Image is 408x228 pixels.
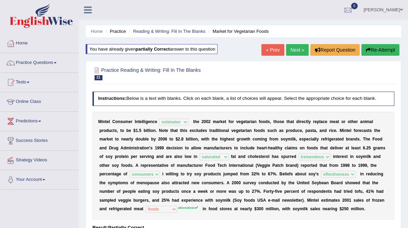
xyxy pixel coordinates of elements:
b: k [220,119,223,124]
a: Tests [0,73,78,90]
b: t [164,128,166,133]
b: 8 [181,137,184,142]
b: e [314,119,317,124]
b: n [254,119,257,124]
b: e [282,119,284,124]
b: t [246,137,248,142]
b: C [112,119,115,124]
b: e [197,119,199,124]
b: s [268,119,270,124]
b: d [214,128,217,133]
b: . [180,137,181,142]
b: l [142,119,143,124]
b: n [344,128,347,133]
b: . [336,128,337,133]
b: d [200,128,202,133]
b: e [155,119,157,124]
b: e [348,128,350,133]
b: i [149,128,150,133]
b: t [212,137,213,142]
b: g [237,137,239,142]
a: Next » [286,44,309,56]
b: h [195,119,197,124]
b: o [162,128,164,133]
b: d [135,137,138,142]
span: 0 [351,3,358,9]
b: r [344,119,346,124]
b: p [99,128,102,133]
b: b [126,128,129,133]
b: o [263,119,265,124]
a: « Prev [261,44,284,56]
b: e [238,119,241,124]
b: e [140,119,142,124]
b: t [293,119,294,124]
b: t [170,128,172,133]
b: v [231,128,234,133]
b: n [249,128,251,133]
b: n [223,128,225,133]
b: i [204,137,205,142]
b: a [217,119,219,124]
h4: Below is a text with blanks. Click on each blank, a list of choices will appear. Select the appro... [92,92,395,106]
b: t [374,128,375,133]
b: w [243,137,246,142]
b: t [218,128,220,133]
b: t [209,128,211,133]
b: s [310,128,312,133]
b: a [126,137,128,142]
span: 21 [95,75,102,80]
b: l [147,128,148,133]
b: x [192,128,194,133]
b: r [356,119,358,124]
b: r [239,137,241,142]
b: h [274,128,277,133]
b: o [341,119,344,124]
b: , [198,137,199,142]
b: b [144,128,146,133]
b: c [361,128,364,133]
b: e [238,128,241,133]
b: u [123,119,125,124]
b: t [105,119,107,124]
b: 1 [136,128,138,133]
b: l [109,119,110,124]
b: i [191,137,193,142]
b: M [339,128,343,133]
button: Re-Attempt [361,44,399,56]
b: t [347,128,348,133]
b: i [331,128,332,133]
b: o [258,128,260,133]
b: a [242,128,244,133]
b: t [350,119,351,124]
b: d [324,128,326,133]
b: t [138,119,140,124]
li: Market for Vegetarian Foods [207,28,269,35]
b: o [277,119,280,124]
b: , [302,128,303,133]
div: You have already given answer to this question [86,44,218,54]
b: o [151,128,153,133]
b: e [129,128,131,133]
b: s [263,128,265,133]
b: n [150,119,152,124]
a: Practice Questions [0,53,78,70]
b: i [343,128,344,133]
b: h [172,128,174,133]
b: n [121,137,124,142]
b: g [241,119,243,124]
b: h [248,137,250,142]
b: c [272,128,274,133]
b: a [252,119,254,124]
b: e [334,128,336,133]
b: $ [133,128,136,133]
b: m [330,119,333,124]
b: g [224,137,226,142]
b: l [196,128,197,133]
b: e [189,128,192,133]
b: r [219,119,220,124]
b: g [236,128,238,133]
b: r [313,119,315,124]
b: m [213,119,217,124]
b: o [122,128,124,133]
